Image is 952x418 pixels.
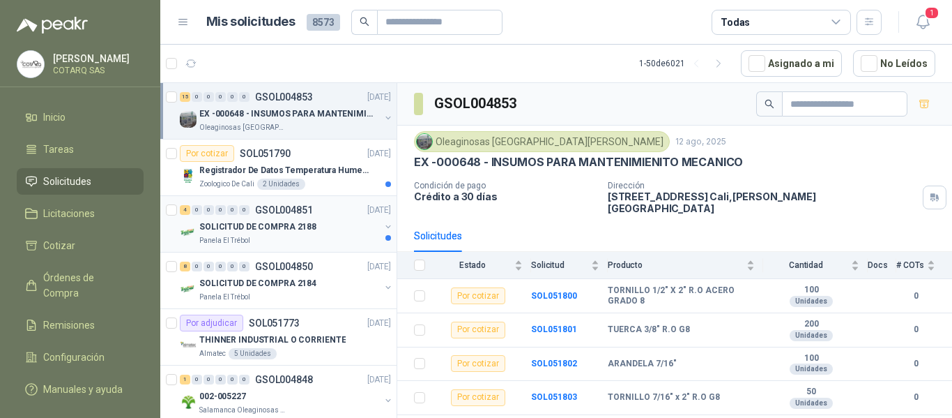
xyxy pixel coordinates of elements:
[255,375,313,385] p: GSOL004848
[414,228,462,244] div: Solicitudes
[204,375,214,385] div: 0
[17,232,144,259] a: Cotizar
[790,296,833,307] div: Unidades
[763,252,868,279] th: Cantidad
[896,357,935,371] b: 0
[17,312,144,338] a: Remisiones
[417,134,432,149] img: Company Logo
[433,252,531,279] th: Estado
[896,391,935,404] b: 0
[229,348,277,359] div: 5 Unidades
[17,200,144,227] a: Licitaciones
[180,224,197,241] img: Company Logo
[763,387,859,398] b: 50
[255,262,313,271] p: GSOL004850
[790,398,833,409] div: Unidades
[204,262,214,271] div: 0
[255,205,313,215] p: GSOL004851
[608,285,755,307] b: TORNILLO 1/2" X 2" R.O ACERO GRADO 8
[43,270,130,301] span: Órdenes de Compra
[43,238,75,253] span: Cotizar
[307,14,340,31] span: 8573
[199,221,316,234] p: SOLICITUD DE COMPRA 2188
[360,17,369,27] span: search
[227,92,238,102] div: 0
[43,382,123,397] span: Manuales y ayuda
[608,181,917,191] p: Dirección
[180,262,190,271] div: 8
[199,390,246,403] p: 002-005227
[639,52,730,75] div: 1 - 50 de 6021
[451,389,505,406] div: Por cotizar
[414,181,597,191] p: Condición de pago
[199,179,254,190] p: Zoologico De Cali
[199,107,373,121] p: EX -000648 - INSUMOS PARA MANTENIMIENITO MECANICO
[215,375,226,385] div: 0
[451,322,505,338] div: Por cotizar
[215,92,226,102] div: 0
[199,348,226,359] p: Almatec
[17,376,144,403] a: Manuales y ayuda
[180,394,197,410] img: Company Logo
[180,167,197,184] img: Company Logo
[896,260,924,270] span: # COTs
[43,110,66,125] span: Inicio
[17,17,88,33] img: Logo peakr
[199,235,250,246] p: Panela El Trébol
[199,277,316,290] p: SOLICITUD DE COMPRA 2184
[790,364,833,375] div: Unidades
[790,330,833,341] div: Unidades
[199,405,287,416] p: Salamanca Oleaginosas SAS
[451,355,505,372] div: Por cotizar
[204,92,214,102] div: 0
[721,15,750,30] div: Todas
[199,334,346,347] p: THINNER INDUSTRIAL O CORRIENTE
[227,262,238,271] div: 0
[160,140,397,196] a: Por cotizarSOL051790[DATE] Company LogoRegistrador De Datos Temperatura Humedad Usb 32.000 Regist...
[249,318,300,328] p: SOL051773
[924,6,939,20] span: 1
[239,92,249,102] div: 0
[199,292,250,303] p: Panela El Trébol
[180,111,197,128] img: Company Logo
[215,262,226,271] div: 0
[910,10,935,35] button: 1
[451,288,505,304] div: Por cotizar
[17,104,144,130] a: Inicio
[180,281,197,297] img: Company Logo
[180,205,190,215] div: 4
[433,260,512,270] span: Estado
[180,202,394,246] a: 4 0 0 0 0 0 GSOL004851[DATE] Company LogoSOLICITUD DE COMPRA 2188Panela El Trébol
[17,168,144,195] a: Solicitudes
[53,54,140,64] p: [PERSON_NAME]
[367,91,391,104] p: [DATE]
[192,262,202,271] div: 0
[367,317,391,330] p: [DATE]
[531,291,577,301] a: SOL051800
[367,147,391,161] p: [DATE]
[531,324,577,334] a: SOL051801
[180,375,190,385] div: 1
[531,392,577,402] a: SOL051803
[608,392,720,403] b: TORNILLO 7/16" x 2" R.O G8
[17,344,144,371] a: Configuración
[763,285,859,296] b: 100
[17,51,44,77] img: Company Logo
[765,99,774,109] span: search
[204,205,214,215] div: 0
[239,205,249,215] div: 0
[531,359,577,368] a: SOL051802
[199,164,373,177] p: Registrador De Datos Temperatura Humedad Usb 32.000 Registro
[367,204,391,217] p: [DATE]
[192,92,202,102] div: 0
[239,262,249,271] div: 0
[608,252,763,279] th: Producto
[43,350,105,365] span: Configuración
[43,318,95,333] span: Remisiones
[192,375,202,385] div: 0
[868,252,896,279] th: Docs
[43,142,74,157] span: Tareas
